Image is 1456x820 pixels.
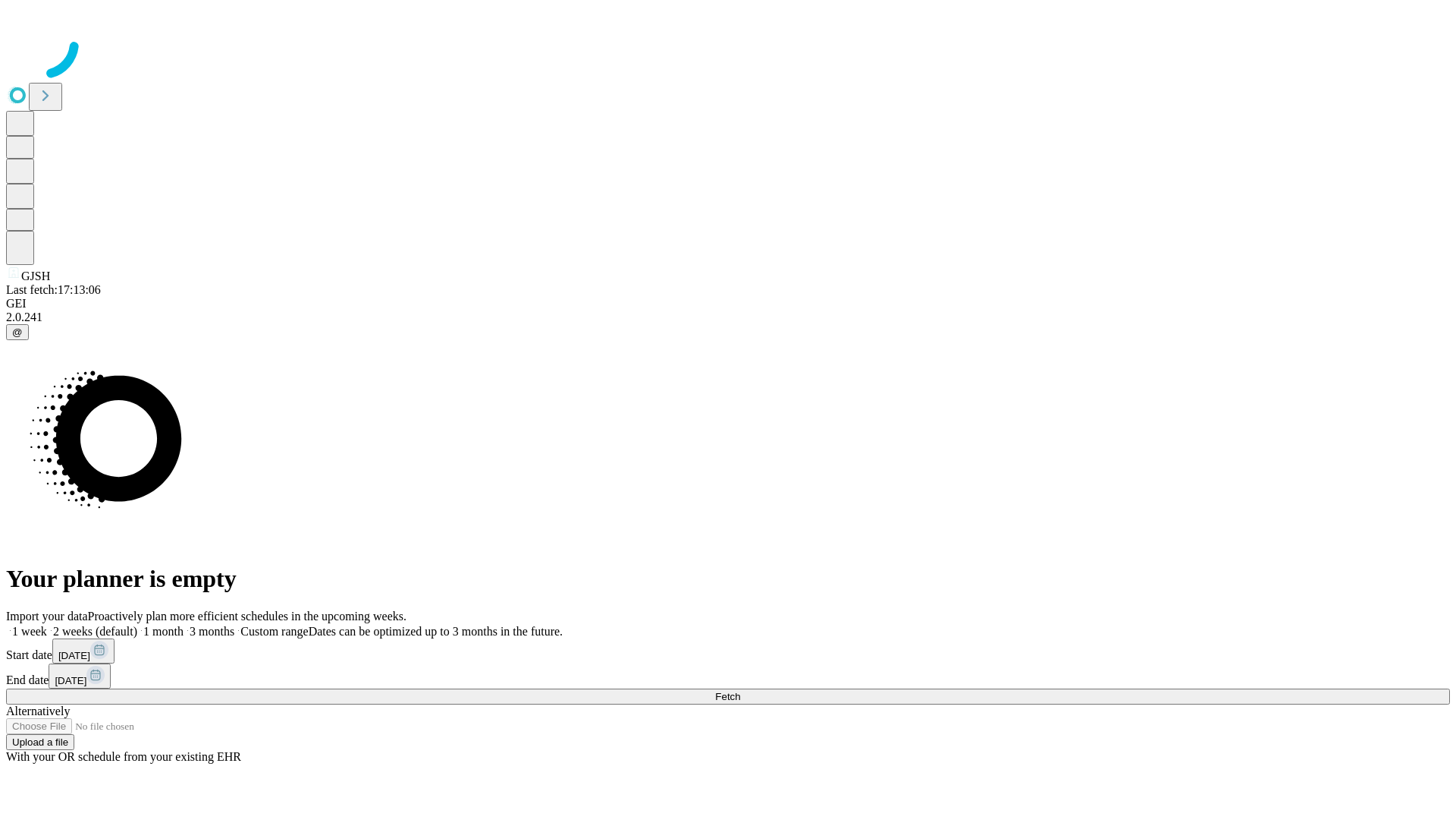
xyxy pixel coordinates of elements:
[49,664,111,689] button: [DATE]
[309,625,563,638] span: Dates can be optimized up to 3 months in the future.
[6,565,1450,593] h1: Your planner is empty
[55,675,86,686] span: [DATE]
[6,297,1450,311] div: GEI
[6,664,1450,689] div: End date
[88,610,406,623] span: Proactively plan more efficient schedules in the upcoming weeks.
[6,689,1450,705] button: Fetch
[6,311,1450,324] div: 2.0.241
[143,625,184,638] span: 1 month
[6,324,29,340] button: @
[715,691,740,702] span: Fetch
[6,283,101,296] span: Last fetch: 17:13:06
[6,639,1450,664] div: Start date
[6,750,241,763] span: With your OR schedule from your existing EHR
[12,326,23,338] span: @
[58,650,90,661] span: [DATE]
[6,610,88,623] span: Import your data
[53,625,137,638] span: 2 weeks (default)
[6,734,74,750] button: Upload a file
[12,625,47,638] span: 1 week
[52,639,115,664] button: [DATE]
[190,625,234,638] span: 3 months
[6,705,70,717] span: Alternatively
[21,270,50,282] span: GJSH
[240,625,308,638] span: Custom range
